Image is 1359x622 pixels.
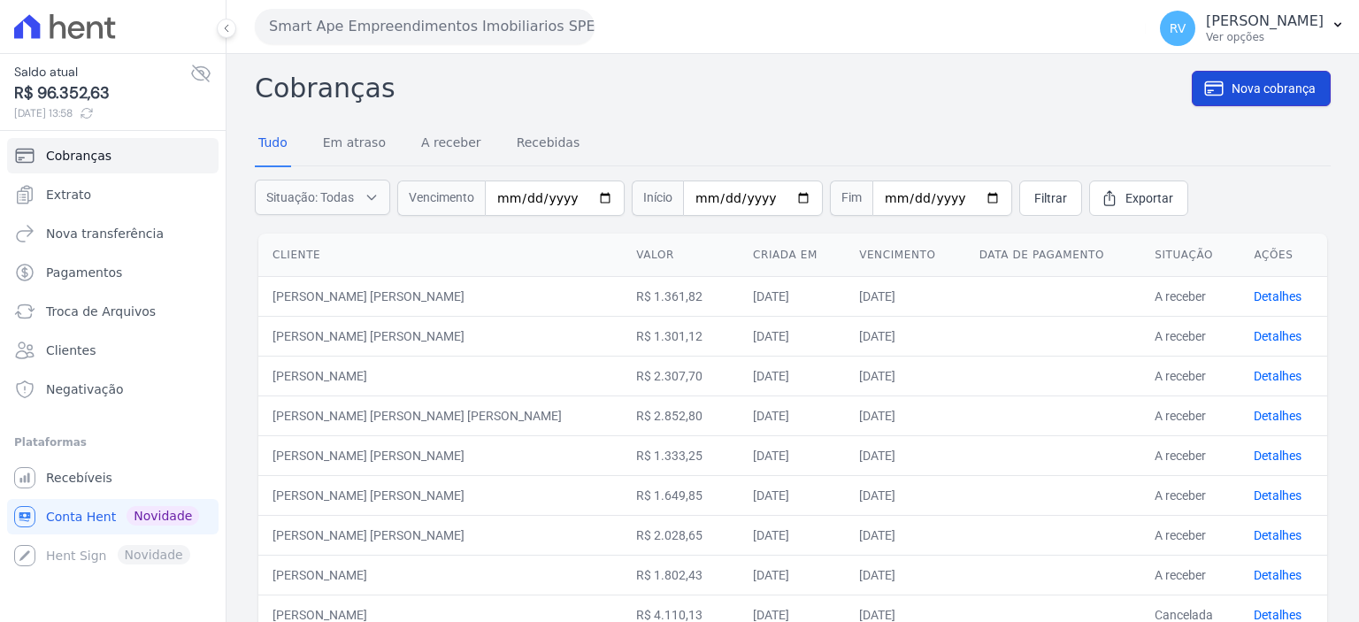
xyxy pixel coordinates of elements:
[14,63,190,81] span: Saldo atual
[1206,12,1324,30] p: [PERSON_NAME]
[1019,180,1082,216] a: Filtrar
[1146,4,1359,53] button: RV [PERSON_NAME] Ver opções
[739,316,845,356] td: [DATE]
[7,294,219,329] a: Troca de Arquivos
[830,180,872,216] span: Fim
[258,356,622,395] td: [PERSON_NAME]
[622,435,739,475] td: R$ 1.333,25
[418,121,485,167] a: A receber
[14,81,190,105] span: R$ 96.352,63
[14,432,211,453] div: Plataformas
[845,475,965,515] td: [DATE]
[7,499,219,534] a: Conta Hent Novidade
[7,460,219,495] a: Recebíveis
[1254,568,1301,582] a: Detalhes
[739,435,845,475] td: [DATE]
[622,356,739,395] td: R$ 2.307,70
[1125,189,1173,207] span: Exportar
[622,475,739,515] td: R$ 1.649,85
[397,180,485,216] span: Vencimento
[258,475,622,515] td: [PERSON_NAME] [PERSON_NAME]
[255,121,291,167] a: Tudo
[739,515,845,555] td: [DATE]
[622,515,739,555] td: R$ 2.028,65
[7,255,219,290] a: Pagamentos
[1192,71,1331,106] a: Nova cobrança
[258,395,622,435] td: [PERSON_NAME] [PERSON_NAME] [PERSON_NAME]
[622,395,739,435] td: R$ 2.852,80
[845,234,965,277] th: Vencimento
[965,234,1140,277] th: Data de pagamento
[622,276,739,316] td: R$ 1.361,82
[7,372,219,407] a: Negativação
[258,276,622,316] td: [PERSON_NAME] [PERSON_NAME]
[258,234,622,277] th: Cliente
[258,435,622,475] td: [PERSON_NAME] [PERSON_NAME]
[622,316,739,356] td: R$ 1.301,12
[1089,180,1188,216] a: Exportar
[46,508,116,526] span: Conta Hent
[266,188,354,206] span: Situação: Todas
[739,475,845,515] td: [DATE]
[1254,528,1301,542] a: Detalhes
[1170,22,1186,35] span: RV
[845,555,965,595] td: [DATE]
[1140,435,1240,475] td: A receber
[739,276,845,316] td: [DATE]
[127,506,199,526] span: Novidade
[513,121,584,167] a: Recebidas
[632,180,683,216] span: Início
[258,555,622,595] td: [PERSON_NAME]
[46,342,96,359] span: Clientes
[14,105,190,121] span: [DATE] 13:58
[14,138,211,573] nav: Sidebar
[1240,234,1327,277] th: Ações
[1140,515,1240,555] td: A receber
[1140,276,1240,316] td: A receber
[622,234,739,277] th: Valor
[46,469,112,487] span: Recebíveis
[1206,30,1324,44] p: Ver opções
[255,68,1192,108] h2: Cobranças
[845,395,965,435] td: [DATE]
[7,138,219,173] a: Cobranças
[1254,289,1301,303] a: Detalhes
[1254,329,1301,343] a: Detalhes
[258,515,622,555] td: [PERSON_NAME] [PERSON_NAME]
[739,395,845,435] td: [DATE]
[1034,189,1067,207] span: Filtrar
[1140,316,1240,356] td: A receber
[739,356,845,395] td: [DATE]
[1254,369,1301,383] a: Detalhes
[46,303,156,320] span: Troca de Arquivos
[7,216,219,251] a: Nova transferência
[1254,409,1301,423] a: Detalhes
[46,264,122,281] span: Pagamentos
[258,316,622,356] td: [PERSON_NAME] [PERSON_NAME]
[1140,475,1240,515] td: A receber
[46,147,111,165] span: Cobranças
[1254,488,1301,503] a: Detalhes
[7,333,219,368] a: Clientes
[845,316,965,356] td: [DATE]
[739,555,845,595] td: [DATE]
[1140,234,1240,277] th: Situação
[845,356,965,395] td: [DATE]
[1140,356,1240,395] td: A receber
[739,234,845,277] th: Criada em
[46,380,124,398] span: Negativação
[845,435,965,475] td: [DATE]
[1140,555,1240,595] td: A receber
[255,180,390,215] button: Situação: Todas
[46,186,91,203] span: Extrato
[1140,395,1240,435] td: A receber
[7,177,219,212] a: Extrato
[845,515,965,555] td: [DATE]
[1254,449,1301,463] a: Detalhes
[255,9,595,44] button: Smart Ape Empreendimentos Imobiliarios SPE LTDA
[845,276,965,316] td: [DATE]
[1232,80,1316,97] span: Nova cobrança
[1254,608,1301,622] a: Detalhes
[622,555,739,595] td: R$ 1.802,43
[46,225,164,242] span: Nova transferência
